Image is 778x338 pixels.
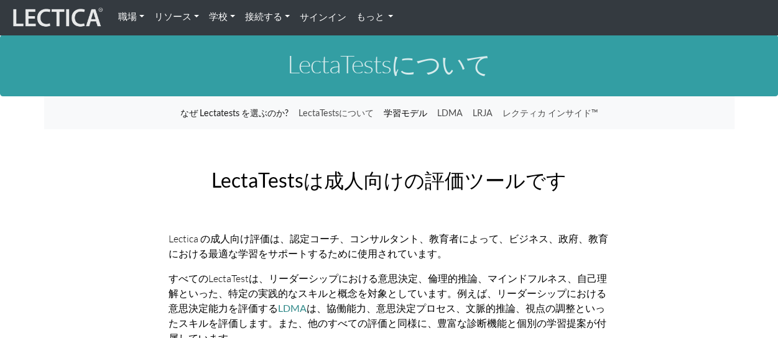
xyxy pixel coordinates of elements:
a: LRJA [468,101,498,125]
font: LDMA [437,107,463,118]
font: Lectica の成人向け評価は、認定コーチ、コンサルタント、教育者によって、ビジネス、政府、教育における最適な学習をサポートするために使用されています。 [169,232,608,260]
a: もっと [351,5,399,29]
font: なぜ Lectatests を選ぶのか? [180,107,289,118]
font: LRJA [473,107,493,118]
font: LectaTestsについて [287,48,491,79]
a: レクティカ インサイド™ [498,101,603,125]
font: 学校 [209,11,228,22]
a: 職場 [113,5,149,29]
a: 接続する [240,5,295,29]
font: リソース [154,11,192,22]
font: サインイン [300,11,346,22]
font: LectaTestsについて [299,107,374,118]
img: レクティカルライブ [10,6,103,29]
a: LDMA [432,101,468,125]
font: すべてのLectaTestは、リーダーシップにおける意思決定、倫理的推論、マインドフルネス、自己理解といった、特定の実践的なスキルと概念を対象としています。例えば、リーダーシップにおける意思決定... [169,272,607,314]
font: もっと [356,11,384,22]
a: 学習モデル [379,101,432,125]
a: LectaTestsについて [294,101,379,125]
font: 接続する [245,11,282,22]
a: 学校 [204,5,240,29]
font: 学習モデル [384,107,427,118]
a: サインイン [295,5,351,30]
font: 職場 [118,11,137,22]
a: なぜ Lectatests を選ぶのか? [175,101,294,125]
font: LectaTestsは成人向けの評価ツールです [211,168,567,192]
a: LDMA [278,302,307,314]
font: レクティカ インサイド™ [502,107,598,118]
a: リソース [149,5,204,29]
